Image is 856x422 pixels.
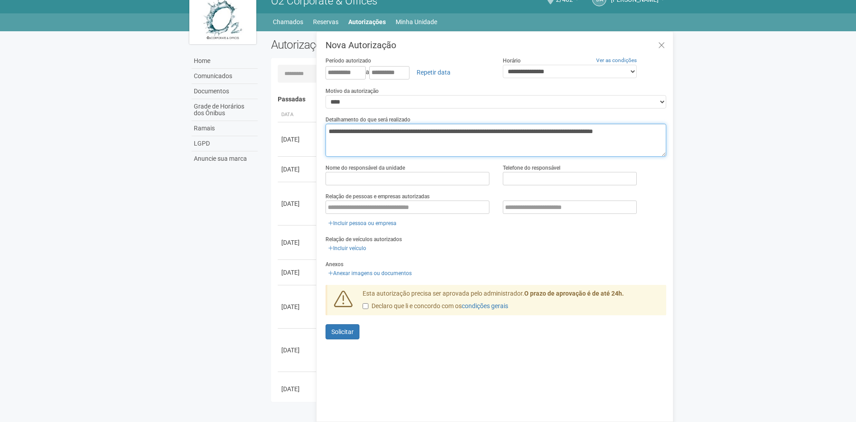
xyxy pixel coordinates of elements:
[356,289,667,315] div: Esta autorização precisa ser aprovada pelo administrador.
[281,346,314,355] div: [DATE]
[281,302,314,311] div: [DATE]
[326,243,369,253] a: Incluir veículo
[596,57,637,63] a: Ver as condições
[326,57,371,65] label: Período autorizado
[281,384,314,393] div: [DATE]
[326,235,402,243] label: Relação de veículos autorizados
[278,96,660,103] h4: Passadas
[326,218,399,228] a: Incluir pessoa ou empresa
[462,302,508,309] a: condições gerais
[326,164,405,172] label: Nome do responsável da unidade
[192,99,258,121] a: Grade de Horários dos Ônibus
[281,199,314,208] div: [DATE]
[326,41,666,50] h3: Nova Autorização
[326,268,414,278] a: Anexar imagens ou documentos
[192,121,258,136] a: Ramais
[273,16,303,28] a: Chamados
[326,192,430,201] label: Relação de pessoas e empresas autorizadas
[326,260,343,268] label: Anexos
[326,87,379,95] label: Motivo da autorização
[281,238,314,247] div: [DATE]
[281,165,314,174] div: [DATE]
[503,164,560,172] label: Telefone do responsável
[271,38,462,51] h2: Autorizações
[396,16,437,28] a: Minha Unidade
[313,16,338,28] a: Reservas
[278,108,318,122] th: Data
[192,136,258,151] a: LGPD
[326,324,359,339] button: Solicitar
[411,65,456,80] a: Repetir data
[192,84,258,99] a: Documentos
[363,302,508,311] label: Declaro que li e concordo com os
[192,54,258,69] a: Home
[192,151,258,166] a: Anuncie sua marca
[281,135,314,144] div: [DATE]
[326,116,410,124] label: Detalhamento do que será realizado
[331,328,354,335] span: Solicitar
[326,65,489,80] div: a
[348,16,386,28] a: Autorizações
[363,303,368,309] input: Declaro que li e concordo com oscondições gerais
[192,69,258,84] a: Comunicados
[524,290,624,297] strong: O prazo de aprovação é de até 24h.
[503,57,521,65] label: Horário
[281,268,314,277] div: [DATE]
